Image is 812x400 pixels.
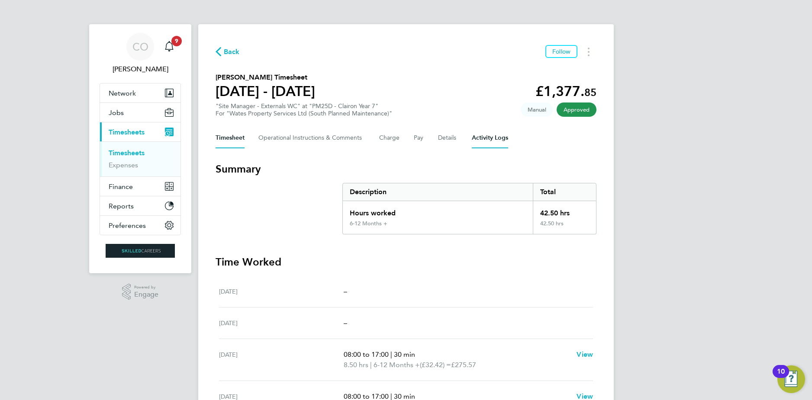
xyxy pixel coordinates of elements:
div: Timesheets [100,141,180,176]
div: "Site Manager - Externals WC" at "PM25D - Clairon Year 7" [216,102,392,117]
span: 30 min [394,350,415,358]
span: Back [224,47,240,57]
button: Operational Instructions & Comments [258,128,365,148]
h1: [DATE] - [DATE] [216,83,315,100]
a: Expenses [109,161,138,169]
button: Reports [100,196,180,215]
div: [DATE] [219,349,344,370]
div: Summary [342,183,596,234]
button: Follow [545,45,577,58]
div: Hours worked [343,201,533,220]
span: 8.50 hrs [344,361,368,369]
a: Go to home page [100,244,181,258]
span: Craig O'Donovan [100,64,181,74]
span: Powered by [134,284,158,291]
span: Follow [552,48,570,55]
span: Engage [134,291,158,298]
span: Preferences [109,221,146,230]
button: Charge [379,128,400,148]
span: – [344,319,347,327]
span: £275.57 [451,361,476,369]
h3: Time Worked [216,255,596,269]
div: [DATE] [219,286,344,297]
h3: Summary [216,162,596,176]
span: 6-12 Months + [374,360,420,370]
span: Network [109,89,136,97]
app-decimal: £1,377. [535,83,596,99]
button: Preferences [100,216,180,235]
h2: [PERSON_NAME] Timesheet [216,72,315,83]
button: Pay [414,128,424,148]
span: This timesheet has been approved. [557,102,596,117]
div: 10 [777,371,785,383]
img: skilledcareers-logo-retina.png [106,244,175,258]
span: | [390,350,392,358]
span: This timesheet was manually created. [521,102,553,117]
button: Timesheet [216,128,245,148]
div: [DATE] [219,318,344,328]
span: 85 [584,86,596,99]
button: Timesheets Menu [581,45,596,58]
span: 08:00 to 17:00 [344,350,389,358]
nav: Main navigation [89,24,191,273]
div: Total [533,183,596,201]
div: For "Wates Property Services Ltd (South Planned Maintenance)" [216,110,392,117]
span: | [370,361,372,369]
div: 42.50 hrs [533,220,596,234]
span: Reports [109,202,134,210]
a: CO[PERSON_NAME] [100,33,181,74]
a: Timesheets [109,149,145,157]
span: Jobs [109,109,124,117]
button: Open Resource Center, 10 new notifications [777,365,805,393]
span: CO [132,41,148,52]
a: View [577,349,593,360]
div: 42.50 hrs [533,201,596,220]
button: Finance [100,177,180,196]
div: Description [343,183,533,201]
button: Back [216,46,240,57]
button: Timesheets [100,122,180,141]
button: Activity Logs [472,128,508,148]
span: Timesheets [109,128,145,136]
a: Powered byEngage [122,284,159,300]
a: 9 [161,33,178,61]
span: (£32.42) = [420,361,451,369]
button: Details [438,128,458,148]
button: Jobs [100,103,180,122]
span: Finance [109,182,133,191]
span: – [344,287,347,295]
span: View [577,350,593,358]
span: 9 [171,36,182,46]
button: Network [100,83,180,102]
div: 6-12 Months + [350,220,387,227]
